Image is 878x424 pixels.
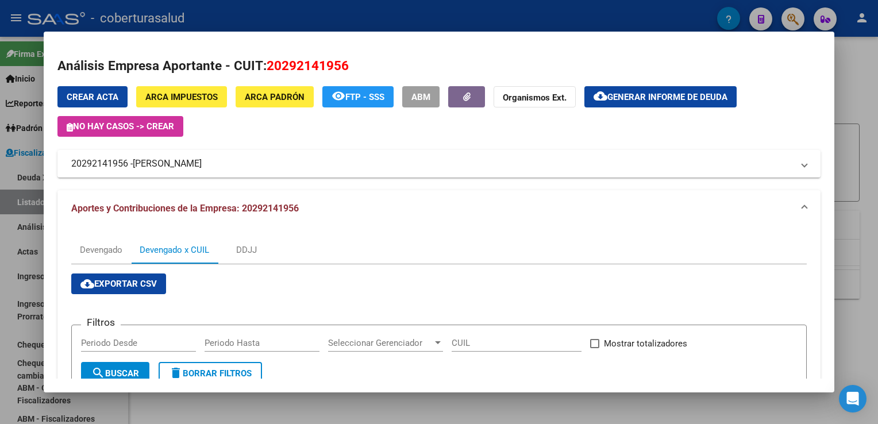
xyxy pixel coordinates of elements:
[57,116,183,137] button: No hay casos -> Crear
[839,385,867,413] div: Open Intercom Messenger
[245,92,305,102] span: ARCA Padrón
[91,368,139,379] span: Buscar
[322,86,394,107] button: FTP - SSS
[411,92,430,102] span: ABM
[607,92,727,102] span: Generar informe de deuda
[140,244,209,256] div: Devengado x CUIL
[71,203,299,214] span: Aportes y Contribuciones de la Empresa: 20292141956
[67,92,118,102] span: Crear Acta
[81,362,149,385] button: Buscar
[503,92,567,103] strong: Organismos Ext.
[57,150,820,178] mat-expansion-panel-header: 20292141956 -[PERSON_NAME]
[67,121,174,132] span: No hay casos -> Crear
[80,277,94,291] mat-icon: cloud_download
[57,86,128,107] button: Crear Acta
[81,316,121,329] h3: Filtros
[494,86,576,107] button: Organismos Ext.
[57,56,820,76] h2: Análisis Empresa Aportante - CUIT:
[328,338,433,348] span: Seleccionar Gerenciador
[594,89,607,103] mat-icon: cloud_download
[80,279,157,289] span: Exportar CSV
[57,190,820,227] mat-expansion-panel-header: Aportes y Contribuciones de la Empresa: 20292141956
[236,244,257,256] div: DDJJ
[169,366,183,380] mat-icon: delete
[136,86,227,107] button: ARCA Impuestos
[332,89,345,103] mat-icon: remove_red_eye
[169,368,252,379] span: Borrar Filtros
[71,157,792,171] mat-panel-title: 20292141956 -
[236,86,314,107] button: ARCA Padrón
[402,86,440,107] button: ABM
[91,366,105,380] mat-icon: search
[267,58,349,73] span: 20292141956
[159,362,262,385] button: Borrar Filtros
[604,337,687,350] span: Mostrar totalizadores
[584,86,737,107] button: Generar informe de deuda
[145,92,218,102] span: ARCA Impuestos
[80,244,122,256] div: Devengado
[133,157,202,171] span: [PERSON_NAME]
[345,92,384,102] span: FTP - SSS
[71,273,166,294] button: Exportar CSV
